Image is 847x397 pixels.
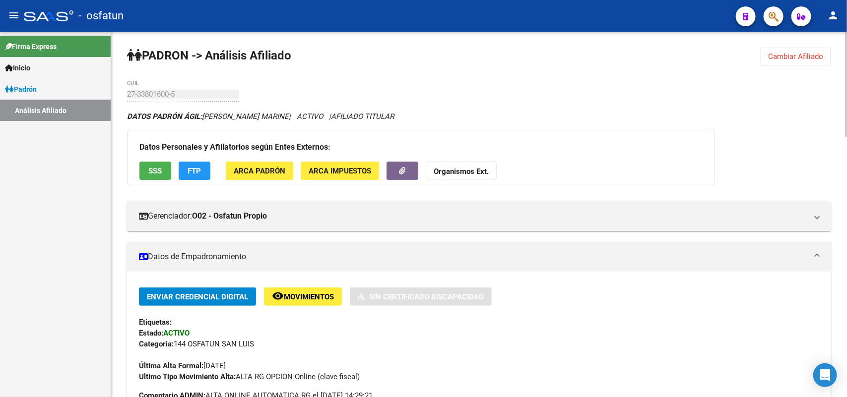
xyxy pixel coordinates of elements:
[272,290,284,302] mat-icon: remove_red_eye
[301,162,379,180] button: ARCA Impuestos
[139,140,703,154] h3: Datos Personales y Afiliatorios según Entes Externos:
[139,211,807,222] mat-panel-title: Gerenciador:
[434,167,489,176] strong: Organismos Ext.
[768,52,823,61] span: Cambiar Afiliado
[139,287,256,306] button: Enviar Credencial Digital
[226,162,293,180] button: ARCA Padrón
[813,363,837,387] div: Open Intercom Messenger
[331,112,394,121] span: AFILIADO TITULAR
[139,361,203,370] strong: Última Alta Formal:
[309,167,371,175] span: ARCA Impuestos
[139,339,819,349] div: 144 OSFATUN SAN LUIS
[139,372,360,381] span: ALTA RG OPCION Online (clave fiscal)
[127,49,291,62] strong: PADRON -> Análisis Afiliado
[760,48,831,65] button: Cambiar Afiliado
[78,5,124,27] span: - osfatun
[8,9,20,21] mat-icon: menu
[149,167,162,175] span: SSS
[426,162,497,180] button: Organismos Ext.
[139,162,171,180] button: SSS
[5,84,37,95] span: Padrón
[127,201,831,231] mat-expansion-panel-header: Gerenciador:O02 - Osfatun Propio
[139,329,163,338] strong: Estado:
[179,162,210,180] button: FTP
[139,318,172,327] strong: Etiquetas:
[827,9,839,21] mat-icon: person
[127,242,831,272] mat-expansion-panel-header: Datos de Empadronamiento
[127,112,289,121] span: [PERSON_NAME] MARINE
[5,62,30,73] span: Inicio
[163,329,190,338] strong: ACTIVO
[139,372,236,381] strong: Ultimo Tipo Movimiento Alta:
[127,112,202,121] strong: DATOS PADRÓN ÁGIL:
[350,287,492,306] button: Sin Certificado Discapacidad
[139,251,807,262] mat-panel-title: Datos de Empadronamiento
[5,41,57,52] span: Firma Express
[192,211,267,222] strong: O02 - Osfatun Propio
[147,292,248,301] span: Enviar Credencial Digital
[284,292,334,301] span: Movimientos
[127,112,394,121] i: | ACTIVO |
[234,167,285,175] span: ARCA Padrón
[264,287,342,306] button: Movimientos
[139,361,226,370] span: [DATE]
[188,167,201,175] span: FTP
[139,340,174,348] strong: Categoria:
[369,292,484,301] span: Sin Certificado Discapacidad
